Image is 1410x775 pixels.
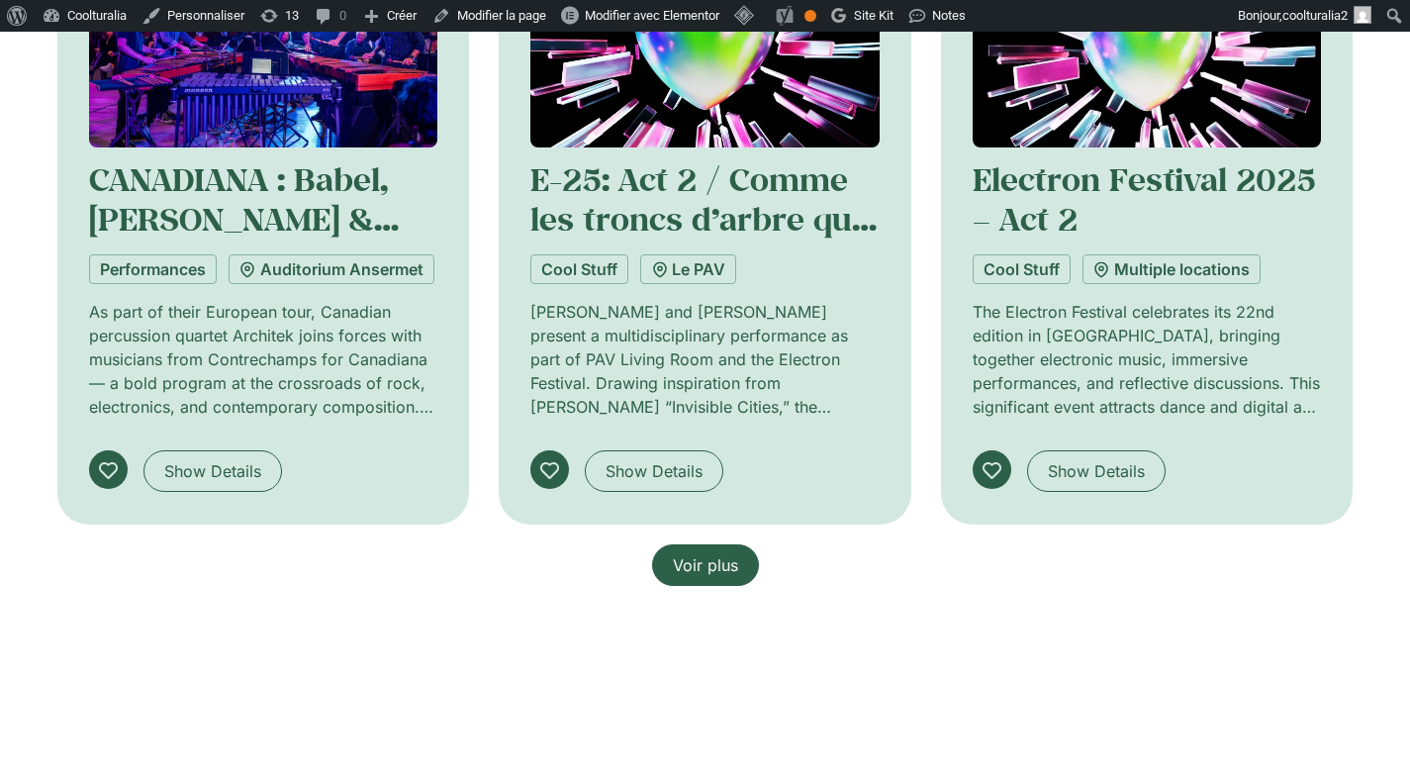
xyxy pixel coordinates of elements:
[229,254,434,284] a: Auditorium Ansermet
[143,450,282,492] a: Show Details
[804,10,816,22] div: OK
[973,158,1316,240] a: Electron Festival 2025 – Act 2
[585,450,723,492] a: Show Details
[1027,450,1166,492] a: Show Details
[585,8,719,23] span: Modifier avec Elementor
[164,459,261,483] span: Show Details
[1282,8,1348,23] span: coolturalia2
[1048,459,1145,483] span: Show Details
[89,254,217,284] a: Performances
[89,300,438,419] p: As part of their European tour, Canadian percussion quartet Architek joins forces with musicians ...
[640,254,736,284] a: Le PAV
[652,544,759,586] a: Voir plus
[89,158,399,280] a: CANADIANA : Babel, [PERSON_NAME] & Lizée
[530,254,628,284] a: Cool Stuff
[606,459,703,483] span: Show Details
[530,300,880,419] p: [PERSON_NAME] and [PERSON_NAME] present a multidisciplinary performance as part of PAV Living Roo...
[854,8,893,23] span: Site Kit
[973,300,1322,419] p: The Electron Festival celebrates its 22nd edition in [GEOGRAPHIC_DATA], bringing together electro...
[673,553,738,577] span: Voir plus
[973,254,1071,284] a: Cool Stuff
